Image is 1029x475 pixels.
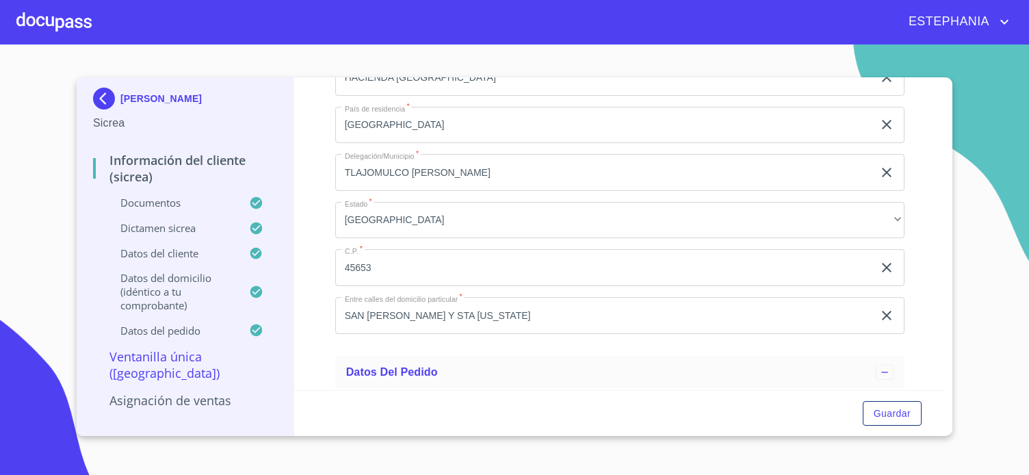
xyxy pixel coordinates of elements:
p: Ventanilla Única ([GEOGRAPHIC_DATA]) [93,348,277,381]
p: Información del Cliente (Sicrea) [93,152,277,185]
span: ESTEPHANIA [898,11,996,33]
button: clear input [878,69,895,86]
img: Docupass spot blue [93,88,120,110]
button: clear input [878,116,895,133]
p: Documentos [93,196,249,209]
span: Datos del pedido [346,366,438,378]
p: Datos del domicilio (idéntico a tu comprobante) [93,271,249,312]
button: account of current user [898,11,1013,33]
button: clear input [878,307,895,324]
button: clear input [878,164,895,181]
p: Dictamen Sicrea [93,221,249,235]
span: Guardar [874,405,911,422]
p: Sicrea [93,115,277,131]
p: [PERSON_NAME] [120,93,202,104]
button: clear input [878,259,895,276]
p: Asignación de Ventas [93,392,277,409]
p: Datos del pedido [93,324,249,337]
div: [GEOGRAPHIC_DATA] [335,202,904,239]
p: Datos del cliente [93,246,249,260]
div: [PERSON_NAME] [93,88,277,115]
button: Guardar [863,401,922,426]
div: Datos del pedido [335,356,904,389]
